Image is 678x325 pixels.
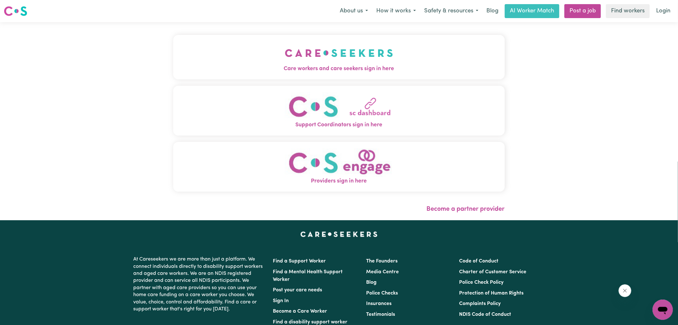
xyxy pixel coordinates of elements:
a: Blog [366,280,377,285]
a: Become a partner provider [427,206,505,212]
a: NDIS Code of Conduct [459,312,511,317]
a: Careseekers logo [4,4,27,18]
a: Find workers [606,4,650,18]
a: Charter of Customer Service [459,269,526,275]
a: Complaints Policy [459,301,501,306]
button: Providers sign in here [173,142,505,192]
a: Post your care needs [273,288,322,293]
a: Find a Support Worker [273,259,326,264]
p: At Careseekers we are more than just a platform. We connect individuals directly to disability su... [134,253,266,315]
span: Providers sign in here [173,177,505,185]
span: Need any help? [4,4,38,10]
a: Protection of Human Rights [459,291,523,296]
img: Careseekers logo [4,5,27,17]
a: Careseekers home page [300,232,378,237]
a: Find a disability support worker [273,320,348,325]
a: Find a Mental Health Support Worker [273,269,343,282]
button: How it works [372,4,420,18]
a: Police Checks [366,291,398,296]
span: Support Coordinators sign in here [173,121,505,129]
span: Care workers and care seekers sign in here [173,65,505,73]
a: Sign In [273,298,289,303]
iframe: Button to launch messaging window [653,300,673,320]
a: Post a job [564,4,601,18]
a: Become a Care Worker [273,309,327,314]
button: Support Coordinators sign in here [173,86,505,136]
a: Police Check Policy [459,280,504,285]
button: Care workers and care seekers sign in here [173,35,505,79]
iframe: Close message [619,284,631,297]
button: About us [336,4,372,18]
a: Testimonials [366,312,395,317]
a: Media Centre [366,269,399,275]
a: Code of Conduct [459,259,498,264]
a: The Founders [366,259,398,264]
button: Safety & resources [420,4,483,18]
a: Blog [483,4,502,18]
a: Login [652,4,674,18]
a: Insurances [366,301,392,306]
a: AI Worker Match [505,4,559,18]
